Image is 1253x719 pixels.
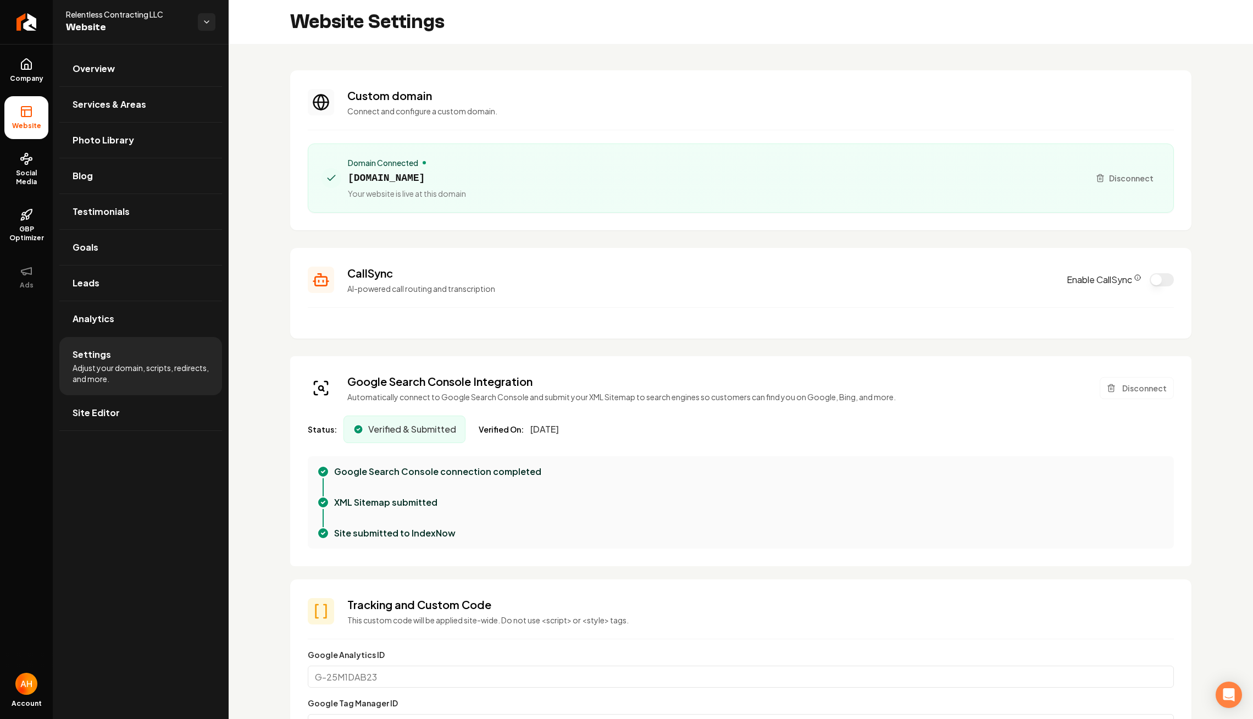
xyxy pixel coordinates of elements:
[59,87,222,122] a: Services & Areas
[334,496,437,509] p: XML Sitemap submitted
[347,283,1054,294] p: AI-powered call routing and transcription
[348,170,466,186] span: [DOMAIN_NAME]
[290,11,445,33] h2: Website Settings
[347,374,896,389] h3: Google Search Console Integration
[59,301,222,336] a: Analytics
[347,266,1054,281] h3: CallSync
[59,158,222,193] a: Blog
[347,615,1174,626] p: This custom code will be applied site-wide. Do not use <script> or <style> tags.
[73,62,115,75] span: Overview
[1089,168,1160,188] button: Disconnect
[73,169,93,182] span: Blog
[73,312,114,325] span: Analytics
[59,230,222,265] a: Goals
[8,121,46,130] span: Website
[59,266,222,301] a: Leads
[308,424,337,435] span: Status:
[15,673,37,695] img: Anthony Hurgoi
[334,465,541,478] p: Google Search Console connection completed
[59,123,222,158] a: Photo Library
[59,51,222,86] a: Overview
[16,13,37,31] img: Rebolt Logo
[334,527,456,540] p: Site submitted to IndexNow
[347,597,1174,612] h3: Tracking and Custom Code
[1067,273,1141,286] label: Enable CallSync
[530,423,559,436] span: [DATE]
[348,157,418,168] span: Domain Connected
[4,49,48,92] a: Company
[4,143,48,195] a: Social Media
[73,241,98,254] span: Goals
[66,20,189,35] span: Website
[5,74,48,83] span: Company
[1216,682,1242,708] div: Open Intercom Messenger
[73,205,130,218] span: Testimonials
[4,256,48,298] button: Ads
[1134,274,1141,281] button: CallSync Info
[73,276,99,290] span: Leads
[368,423,456,436] span: Verified & Submitted
[12,699,42,708] span: Account
[73,134,134,147] span: Photo Library
[347,106,1174,117] p: Connect and configure a custom domain.
[308,650,385,660] label: Google Analytics ID
[308,698,398,708] label: Google Tag Manager ID
[73,98,146,111] span: Services & Areas
[66,9,189,20] span: Relentless Contracting LLC
[308,666,1174,688] input: G-25M1DAB23
[4,169,48,186] span: Social Media
[73,348,111,361] span: Settings
[59,395,222,430] a: Site Editor
[347,88,1174,103] h3: Custom domain
[15,281,38,290] span: Ads
[59,194,222,229] a: Testimonials
[73,406,120,419] span: Site Editor
[1100,377,1174,399] button: Disconnect
[348,188,466,199] span: Your website is live at this domain
[347,391,896,402] p: Automatically connect to Google Search Console and submit your XML Sitemap to search engines so c...
[73,362,209,384] span: Adjust your domain, scripts, redirects, and more.
[15,673,37,695] button: Open user button
[4,200,48,251] a: GBP Optimizer
[4,225,48,242] span: GBP Optimizer
[479,424,524,435] span: Verified On:
[1109,173,1154,184] span: Disconnect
